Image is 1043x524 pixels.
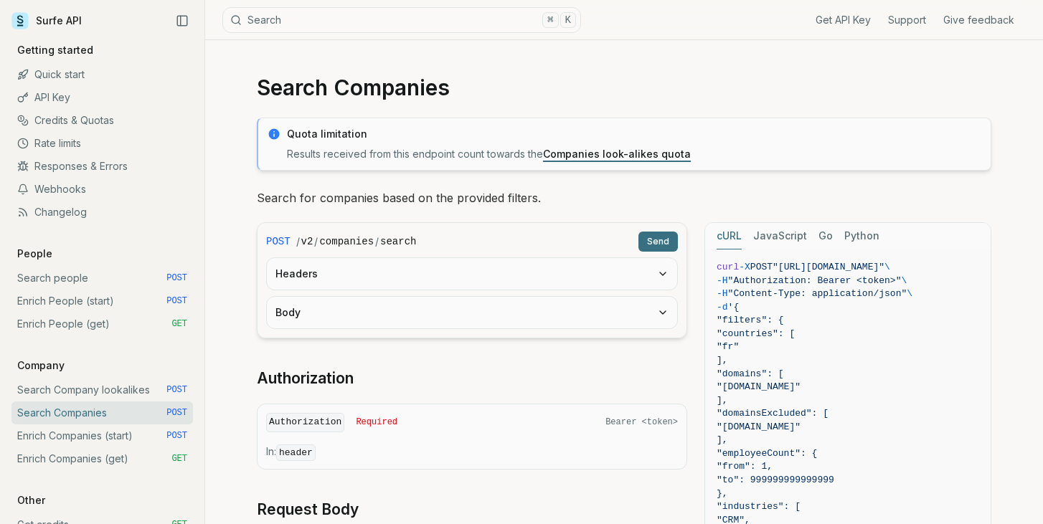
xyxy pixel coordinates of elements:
span: POST [166,384,187,396]
a: Authorization [257,368,354,389]
span: Bearer <token> [605,416,678,428]
span: POST [166,430,187,442]
button: Send [638,232,678,252]
span: "[DOMAIN_NAME]" [717,381,801,392]
kbd: K [560,12,576,28]
span: '{ [728,302,740,313]
span: POST [266,234,291,249]
span: \ [901,275,907,286]
p: Quota limitation [287,127,982,141]
button: Python [844,223,879,249]
p: People [11,247,58,261]
span: "to": 999999999999999 [717,475,834,485]
span: -X [739,262,750,272]
a: Quick start [11,63,193,86]
button: Body [267,297,677,328]
span: "domainsExcluded": [ [717,408,829,419]
button: JavaScript [753,223,807,249]
a: Search Company lookalikes POST [11,378,193,401]
span: "filters": { [717,315,784,325]
h1: Search Companies [257,75,991,100]
p: Company [11,358,70,373]
a: Webhooks [11,178,193,201]
span: "[DOMAIN_NAME]" [717,421,801,432]
span: Required [356,416,397,428]
span: "domains": [ [717,368,784,379]
code: Authorization [266,413,344,432]
span: ], [717,395,728,406]
code: v2 [301,234,313,249]
span: "Authorization: Bearer <token>" [728,275,902,286]
p: Search for companies based on the provided filters. [257,188,991,208]
button: cURL [717,223,742,249]
span: "from": 1, [717,461,773,472]
span: "industries": [ [717,501,801,512]
kbd: ⌘ [542,12,558,28]
a: Request Body [257,500,359,520]
a: Surfe API [11,10,82,32]
span: POST [166,407,187,419]
span: GET [171,318,187,330]
p: Getting started [11,43,99,57]
a: Search people POST [11,267,193,290]
a: Credits & Quotas [11,109,193,132]
span: "fr" [717,341,739,352]
a: Rate limits [11,132,193,155]
a: Responses & Errors [11,155,193,178]
span: "employeeCount": { [717,448,817,459]
span: -H [717,275,728,286]
span: -H [717,288,728,299]
span: -d [717,302,728,313]
a: Enrich Companies (start) POST [11,424,193,447]
a: Companies look-alikes quota [543,148,691,160]
a: API Key [11,86,193,109]
span: }, [717,488,728,499]
code: companies [319,234,374,249]
button: Collapse Sidebar [171,10,193,32]
span: GET [171,453,187,465]
code: search [380,234,416,249]
a: Enrich People (start) POST [11,290,193,313]
a: Changelog [11,201,193,224]
span: / [296,234,300,249]
span: "[URL][DOMAIN_NAME]" [773,262,884,272]
button: Search⌘K [222,7,581,33]
button: Go [818,223,833,249]
span: ], [717,434,728,445]
code: header [276,444,316,461]
a: Search Companies POST [11,401,193,424]
p: Other [11,493,51,508]
p: Results received from this endpoint count towards the [287,147,982,161]
a: Enrich Companies (get) GET [11,447,193,470]
span: / [314,234,318,249]
a: Enrich People (get) GET [11,313,193,335]
span: "Content-Type: application/json" [728,288,907,299]
span: / [375,234,379,249]
a: Give feedback [943,13,1014,27]
span: \ [907,288,912,299]
a: Get API Key [816,13,871,27]
p: In: [266,444,678,460]
span: "countries": [ [717,328,795,339]
span: \ [884,262,890,272]
a: Support [888,13,926,27]
button: Headers [267,258,677,290]
span: curl [717,262,739,272]
span: POST [166,272,187,284]
span: POST [750,262,773,272]
span: POST [166,295,187,307]
span: ], [717,355,728,366]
